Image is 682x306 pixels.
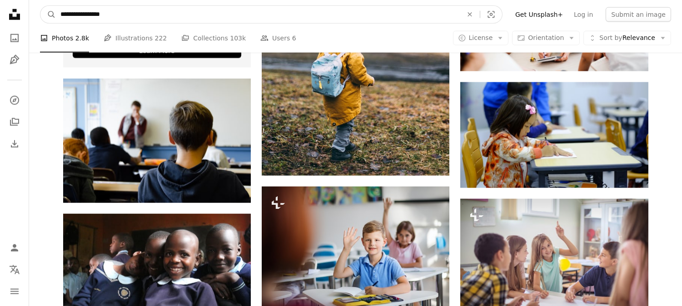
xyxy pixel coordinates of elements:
[5,29,24,47] a: Photos
[5,91,24,109] a: Explore
[460,131,648,139] a: toddler sitting on desk
[599,34,655,43] span: Relevance
[63,272,251,280] a: a group of young children standing next to each other
[230,33,246,43] span: 103k
[40,5,503,24] form: Find visuals sitewide
[104,24,167,53] a: Illustrations 222
[5,261,24,279] button: Language
[5,282,24,301] button: Menu
[262,245,449,253] a: Small school children sitting at the desk in classroom on the lesson, raising hands.
[63,137,251,145] a: boy in black hoodie sitting on chair
[260,24,296,53] a: Users 6
[480,6,502,23] button: Visual search
[5,239,24,257] a: Log in / Sign up
[181,24,246,53] a: Collections 103k
[5,5,24,25] a: Home — Unsplash
[63,79,251,203] img: boy in black hoodie sitting on chair
[460,257,648,265] a: Discussion during class. Teenagers students sitting in the classroom and talking. Focus is on bac...
[512,31,580,45] button: Orientation
[460,82,648,188] img: toddler sitting on desk
[599,34,622,41] span: Sort by
[292,33,296,43] span: 6
[460,6,480,23] button: Clear
[583,31,671,45] button: Sort byRelevance
[510,7,568,22] a: Get Unsplash+
[5,113,24,131] a: Collections
[40,6,56,23] button: Search Unsplash
[606,7,671,22] button: Submit an image
[568,7,598,22] a: Log in
[453,31,509,45] button: License
[155,33,167,43] span: 222
[528,34,564,41] span: Orientation
[5,135,24,153] a: Download History
[469,34,493,41] span: License
[5,51,24,69] a: Illustrations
